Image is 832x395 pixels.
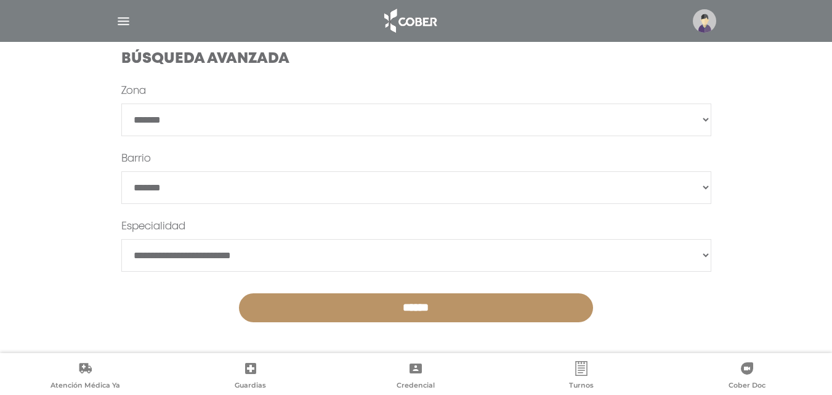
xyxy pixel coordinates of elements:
img: logo_cober_home-white.png [378,6,442,36]
h4: Búsqueda Avanzada [121,51,711,68]
a: Credencial [333,361,499,393]
label: Barrio [121,152,151,166]
a: Guardias [168,361,334,393]
span: Atención Médica Ya [50,381,120,392]
span: Cober Doc [729,381,765,392]
img: Cober_menu-lines-white.svg [116,14,131,29]
span: Guardias [235,381,266,392]
label: Especialidad [121,219,185,234]
img: profile-placeholder.svg [693,9,716,33]
a: Atención Médica Ya [2,361,168,393]
a: Cober Doc [664,361,830,393]
a: Turnos [499,361,664,393]
label: Zona [121,84,146,99]
span: Credencial [397,381,435,392]
span: Turnos [569,381,594,392]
